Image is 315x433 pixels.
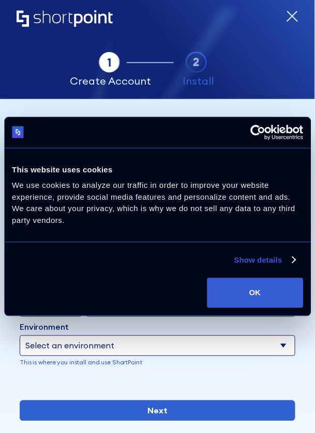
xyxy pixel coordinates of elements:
div: This website uses cookies [12,164,303,176]
a: Usercentrics Cookiebot - opens in a new window [213,124,303,140]
button: OK [207,278,303,308]
img: logo [12,126,24,138]
a: Show details [234,254,295,266]
span: We use cookies to analyze our traffic in order to improve your website experience, provide social... [12,181,295,225]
